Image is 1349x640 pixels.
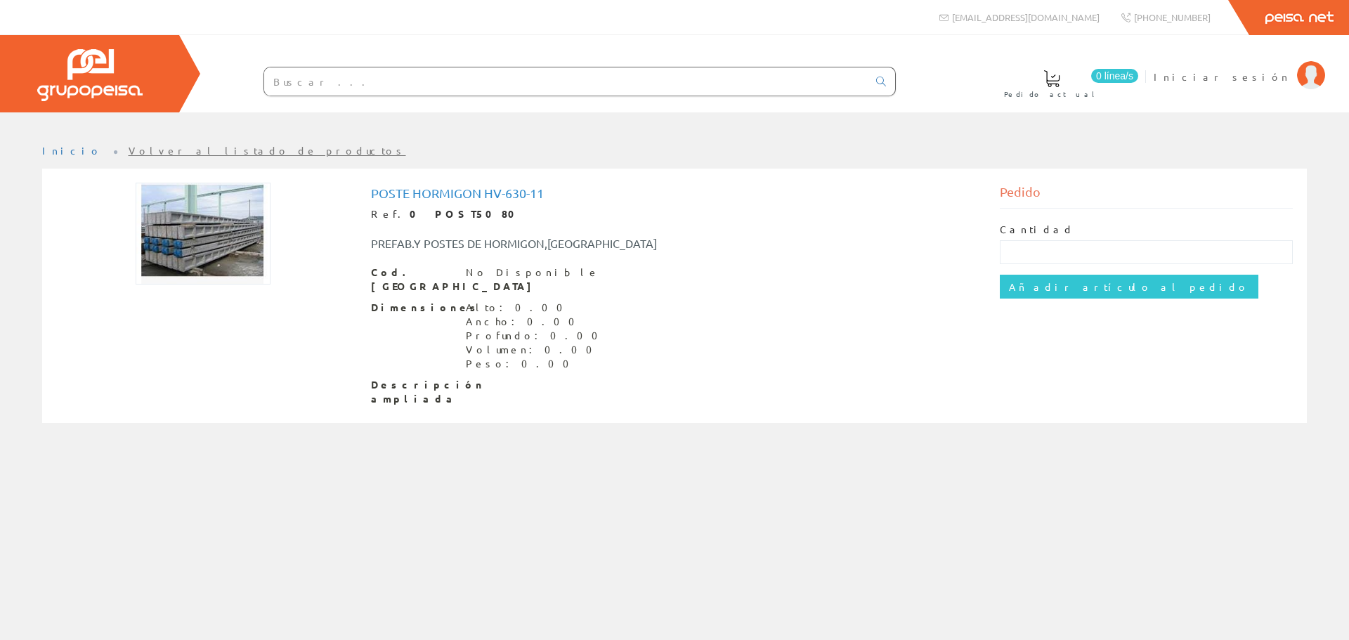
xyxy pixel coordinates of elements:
div: PREFAB.Y POSTES DE HORMIGON,[GEOGRAPHIC_DATA] [360,235,727,252]
a: Volver al listado de productos [129,144,406,157]
h1: Poste Hormigon Hv-630-11 [371,186,979,200]
span: Pedido actual [1004,87,1100,101]
span: 0 línea/s [1091,69,1138,83]
img: Foto artículo Poste Hormigon Hv-630-11 (192x144.90566037736) [136,183,271,285]
strong: 0 POST5080 [410,207,524,220]
div: Ancho: 0.00 [466,315,606,329]
div: Profundo: 0.00 [466,329,606,343]
span: [PHONE_NUMBER] [1134,11,1211,23]
div: Pedido [1000,183,1293,209]
img: Grupo Peisa [37,49,143,101]
input: Añadir artículo al pedido [1000,275,1258,299]
span: Iniciar sesión [1154,70,1290,84]
div: Peso: 0.00 [466,357,606,371]
input: Buscar ... [264,67,868,96]
a: Iniciar sesión [1154,58,1325,72]
div: No Disponible [466,266,599,280]
span: [EMAIL_ADDRESS][DOMAIN_NAME] [952,11,1100,23]
label: Cantidad [1000,223,1074,237]
a: Inicio [42,144,102,157]
div: Ref. [371,207,979,221]
span: Cod. [GEOGRAPHIC_DATA] [371,266,455,294]
div: Alto: 0.00 [466,301,606,315]
span: Descripción ampliada [371,378,455,406]
div: Volumen: 0.00 [466,343,606,357]
span: Dimensiones [371,301,455,315]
